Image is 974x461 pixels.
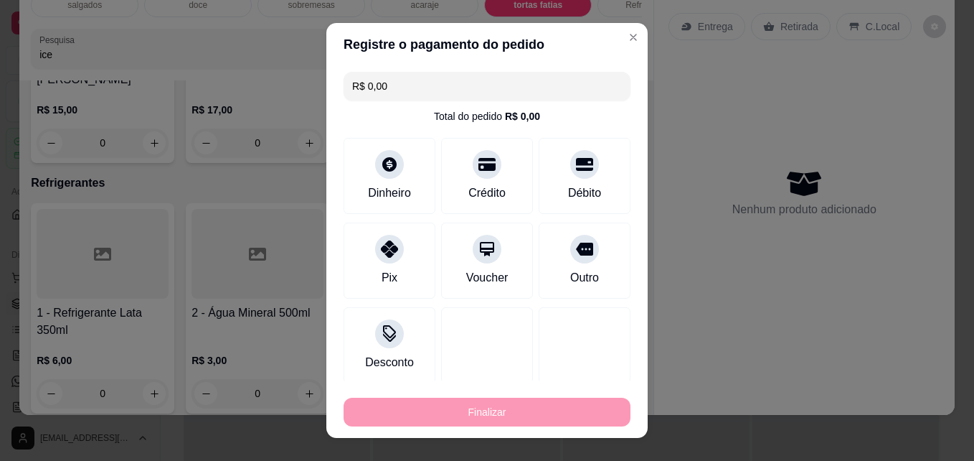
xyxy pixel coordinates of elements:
[570,269,599,287] div: Outro
[505,109,540,124] div: R$ 0,00
[434,109,540,124] div: Total do pedido
[568,185,601,202] div: Débito
[368,185,411,202] div: Dinheiro
[365,354,414,371] div: Desconto
[468,185,506,202] div: Crédito
[382,269,397,287] div: Pix
[622,26,645,49] button: Close
[466,269,509,287] div: Voucher
[352,72,622,101] input: Ex.: hambúrguer de cordeiro
[326,23,648,66] header: Registre o pagamento do pedido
